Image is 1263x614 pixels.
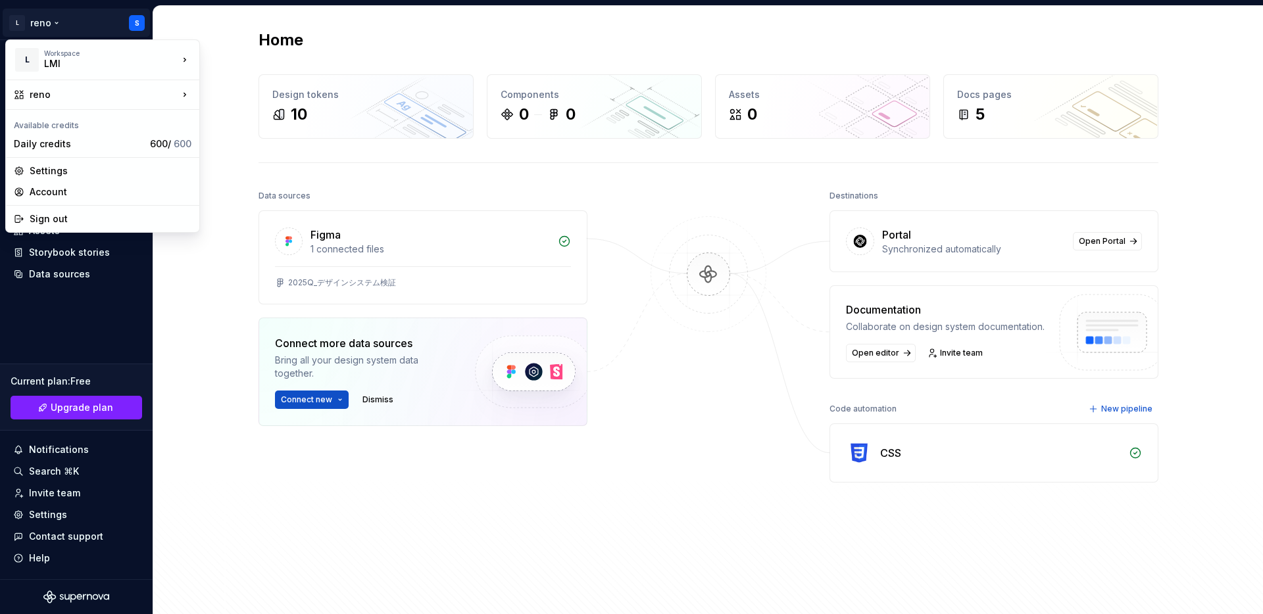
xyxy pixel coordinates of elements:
div: Sign out [30,212,191,225]
div: Settings [30,164,191,177]
div: L [15,48,39,72]
div: Daily credits [14,137,145,151]
span: 600 / [150,138,191,149]
div: LMI [44,57,156,70]
div: Available credits [9,112,197,133]
span: 600 [174,138,191,149]
div: reno [30,88,178,101]
div: Workspace [44,49,178,57]
div: Account [30,185,191,199]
